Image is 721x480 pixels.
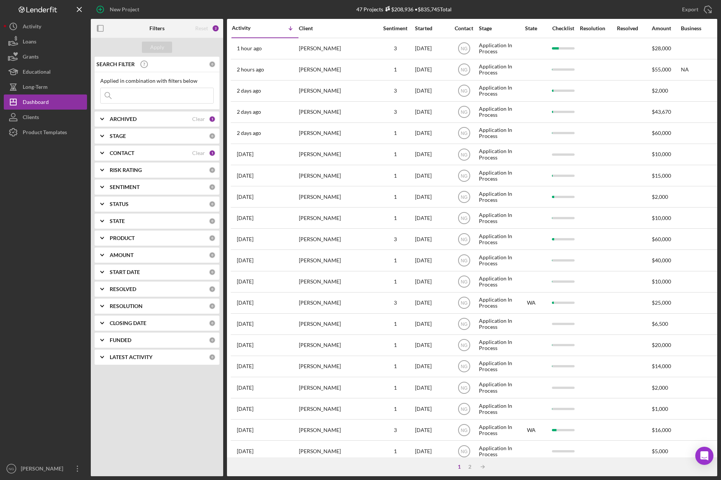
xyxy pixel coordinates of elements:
div: Application In Process [479,166,515,186]
div: [PERSON_NAME] [299,123,374,143]
text: NG [461,322,468,327]
div: Activity [232,25,265,31]
div: [DATE] [415,144,449,164]
div: 1 [376,363,414,369]
div: Application In Process [479,60,515,80]
div: Application In Process [479,441,515,461]
div: Application In Process [479,399,515,419]
button: Loans [4,34,87,49]
div: Application In Process [479,102,515,122]
time: 2025-09-26 02:06 [237,406,253,412]
div: Clear [192,116,205,122]
div: Reset [195,25,208,31]
div: [DATE] [415,314,449,334]
div: [PERSON_NAME] [299,39,374,59]
div: Checklist [547,25,579,31]
div: Application In Process [479,39,515,59]
div: 0 [209,320,216,327]
div: 3 [376,109,414,115]
text: NG [461,215,468,221]
div: 1 [376,151,414,157]
div: 0 [209,201,216,207]
div: 3 [376,236,414,242]
div: [PERSON_NAME] [299,229,374,249]
span: $16,000 [652,427,671,433]
div: 2 [212,25,219,32]
b: RESOLVED [110,286,136,292]
time: 2025-10-06 19:09 [237,109,261,115]
time: 2025-10-08 21:54 [237,45,262,51]
div: [DATE] [415,187,449,207]
div: 0 [209,337,216,344]
span: $10,000 [652,151,671,157]
div: [DATE] [415,399,449,419]
div: [PERSON_NAME] [299,441,374,461]
div: WA [516,427,546,433]
div: 1 [376,215,414,221]
div: [DATE] [415,378,449,398]
div: [PERSON_NAME] [299,293,374,313]
b: ARCHIVED [110,116,137,122]
span: $1,000 [652,406,668,412]
div: [PERSON_NAME] [299,60,374,80]
span: $28,000 [652,45,671,51]
div: Contact [450,25,478,31]
div: New Project [110,2,139,17]
div: 3 [376,88,414,94]
div: Open Intercom Messenger [695,447,713,465]
div: Amount [652,25,680,31]
div: 1 [376,342,414,348]
div: Application In Process [479,229,515,249]
div: Application In Process [479,356,515,376]
text: NG [461,300,468,306]
div: Product Templates [23,125,67,142]
b: SEARCH FILTER [96,61,135,67]
div: Client [299,25,374,31]
button: New Project [91,2,147,17]
time: 2025-09-29 10:09 [237,363,253,369]
div: [DATE] [415,356,449,376]
span: $40,000 [652,257,671,263]
time: 2025-10-03 03:50 [237,173,253,179]
div: Export [682,2,698,17]
div: [DATE] [415,250,449,270]
time: 2025-09-25 13:44 [237,448,253,454]
div: 2 [465,464,475,470]
div: 0 [209,252,216,259]
div: Clients [23,110,39,127]
div: [DATE] [415,335,449,355]
div: Loans [23,34,36,51]
div: Sentiment [376,25,414,31]
button: Grants [4,49,87,64]
span: $55,000 [652,66,671,73]
time: 2025-10-01 02:50 [237,257,253,263]
span: $5,000 [652,448,668,454]
div: 0 [209,167,216,173]
div: Application In Process [479,293,515,313]
div: [PERSON_NAME] [299,208,374,228]
div: Application In Process [479,378,515,398]
span: $10,000 [652,278,671,285]
div: [PERSON_NAME] [299,272,374,292]
b: AMOUNT [110,252,134,258]
text: NG [461,152,468,157]
span: $25,000 [652,299,671,306]
span: $2,000 [652,194,668,200]
text: NG [461,449,468,454]
text: NG [461,88,468,94]
div: Stage [479,25,515,31]
a: Product Templates [4,125,87,140]
div: Long-Term [23,79,48,96]
text: NG [461,385,468,390]
div: Educational [23,64,51,81]
a: Activity [4,19,87,34]
text: NG [461,173,468,178]
div: 0 [209,61,216,68]
a: Clients [4,110,87,125]
span: $2,000 [652,384,668,391]
b: LATEST ACTIVITY [110,354,152,360]
div: 1 [376,130,414,136]
time: 2025-10-01 01:37 [237,279,253,285]
time: 2025-09-29 20:06 [237,321,253,327]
